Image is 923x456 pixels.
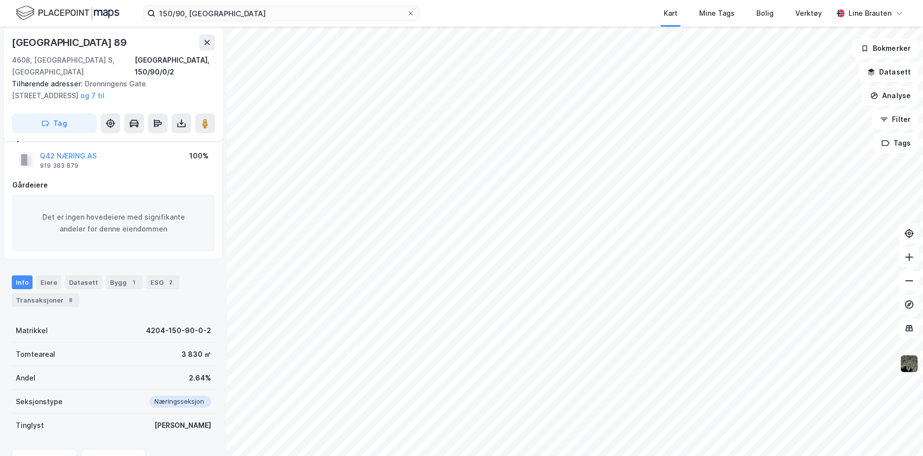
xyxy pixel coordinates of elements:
div: 8 [66,295,75,305]
div: 2 [166,277,176,287]
div: [GEOGRAPHIC_DATA] 89 [12,35,129,50]
div: 4608, [GEOGRAPHIC_DATA] S, [GEOGRAPHIC_DATA] [12,54,135,78]
div: 4204-150-90-0-2 [146,325,211,337]
div: [PERSON_NAME] [154,419,211,431]
img: 9k= [900,354,919,373]
div: Tinglyst [16,419,44,431]
div: Bolig [756,7,774,19]
button: Tags [873,133,919,153]
button: Tag [12,114,97,133]
div: Kontrollprogram for chat [874,409,923,456]
div: Matrikkel [16,325,48,337]
div: 2.64% [189,372,211,384]
div: 919 383 879 [40,162,78,170]
div: Dronningens Gate [STREET_ADDRESS] [12,78,207,102]
div: Datasett [65,275,102,289]
div: 1 [129,277,139,287]
div: Tomteareal [16,348,55,360]
div: Seksjonstype [16,396,63,408]
div: Gårdeiere [12,179,214,191]
span: Tilhørende adresser: [12,79,85,88]
div: ESG [146,275,179,289]
div: 100% [189,150,209,162]
button: Bokmerker [852,38,919,58]
input: Søk på adresse, matrikkel, gårdeiere, leietakere eller personer [155,6,407,21]
img: logo.f888ab2527a4732fd821a326f86c7f29.svg [16,4,119,22]
div: Line Brauten [849,7,891,19]
div: Bygg [106,275,142,289]
div: Transaksjoner [12,293,79,307]
button: Filter [872,110,919,129]
div: Info [12,275,33,289]
button: Analyse [862,86,919,106]
iframe: Chat Widget [874,409,923,456]
div: [GEOGRAPHIC_DATA], 150/90/0/2 [135,54,215,78]
div: Kart [664,7,677,19]
button: Datasett [859,62,919,82]
div: Det er ingen hovedeiere med signifikante andeler for denne eiendommen [12,195,214,251]
div: Verktøy [795,7,822,19]
div: Mine Tags [699,7,735,19]
div: Eiere [36,275,61,289]
div: 3 830 ㎡ [181,348,211,360]
div: Andel [16,372,35,384]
